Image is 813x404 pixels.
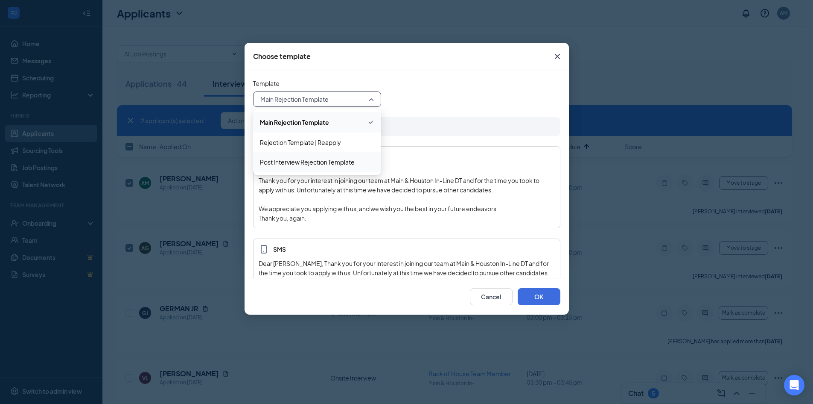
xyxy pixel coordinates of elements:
[260,118,329,127] span: Main Rejection Template
[253,52,311,61] div: Choose template
[260,157,355,167] span: Post Interview Rejection Template
[259,259,555,287] div: Dear [PERSON_NAME], Thank you for your interest in joining our team at Main & Houston In-Line DT ...
[259,176,555,195] p: Thank you for your interest in joining our team at Main & Houston In-Line DT and for the time you...
[253,80,280,87] span: Template
[259,244,555,254] span: SMS
[546,43,569,70] button: Close
[259,204,555,213] p: We appreciate you applying with us, and we wish you the best in your future endeavors.
[552,51,562,62] svg: Cross
[260,93,329,106] span: Main Rejection Template
[259,166,555,176] p: Dear [PERSON_NAME],
[784,375,804,395] div: Open Intercom Messenger
[367,117,374,127] svg: Checkmark
[470,288,513,305] button: Cancel
[259,152,555,162] span: Email
[259,213,555,223] p: Thank you, again.
[260,138,341,147] span: Rejection Template | Reapply
[259,244,269,254] svg: MobileSms
[518,288,560,305] button: OK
